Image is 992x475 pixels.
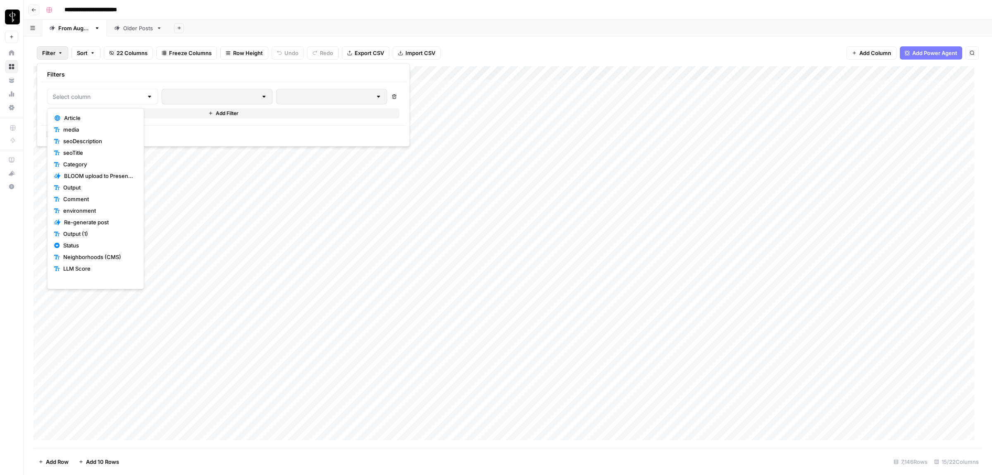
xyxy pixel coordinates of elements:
[42,49,55,57] span: Filter
[405,49,435,57] span: Import CSV
[63,230,134,238] span: Output (1)
[72,46,100,60] button: Sort
[74,455,124,468] button: Add 10 Rows
[37,46,68,60] button: Filter
[890,455,931,468] div: 7,146 Rows
[859,49,891,57] span: Add Column
[216,110,238,117] span: Add Filter
[912,49,957,57] span: Add Power Agent
[63,253,134,261] span: Neighborhoods (CMS)
[355,49,384,57] span: Export CSV
[58,24,91,32] div: From [DATE]
[104,46,153,60] button: 22 Columns
[5,60,18,73] a: Browse
[86,458,119,466] span: Add 10 Rows
[5,167,18,180] button: What's new?
[320,49,333,57] span: Redo
[931,455,982,468] div: 15/22 Columns
[307,46,339,60] button: Redo
[52,93,143,101] input: Select column
[77,49,88,57] span: Sort
[272,46,304,60] button: Undo
[63,195,134,203] span: Comment
[284,49,298,57] span: Undo
[33,455,74,468] button: Add Row
[63,137,134,145] span: seoDescription
[233,49,263,57] span: Row Height
[107,20,169,36] a: Older Posts
[5,180,18,193] button: Help + Support
[63,125,134,134] span: media
[900,46,962,60] button: Add Power Agent
[63,264,134,273] span: LLM Score
[5,87,18,101] a: Usage
[63,241,134,249] span: Status
[5,74,18,87] a: Your Data
[46,458,69,466] span: Add Row
[5,7,18,27] button: Workspace: LP Production Workloads
[5,167,18,180] div: What's new?
[5,46,18,60] a: Home
[847,46,897,60] button: Add Column
[169,49,212,57] span: Freeze Columns
[117,49,148,57] span: 22 Columns
[63,183,134,192] span: Output
[63,149,134,157] span: seoTitle
[5,101,18,114] a: Settings
[123,24,153,32] div: Older Posts
[156,46,217,60] button: Freeze Columns
[393,46,441,60] button: Import CSV
[64,172,134,180] span: BLOOM upload to Presence (after Human Review)
[5,154,18,167] a: AirOps Academy
[220,46,268,60] button: Row Height
[63,160,134,168] span: Category
[63,206,134,215] span: environment
[41,67,406,82] div: Filters
[64,114,134,122] span: Article
[342,46,389,60] button: Export CSV
[47,108,400,119] button: Add Filter
[42,20,107,36] a: From [DATE]
[64,218,134,226] span: Re-generate post
[5,10,20,24] img: LP Production Workloads Logo
[37,63,410,147] div: Filter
